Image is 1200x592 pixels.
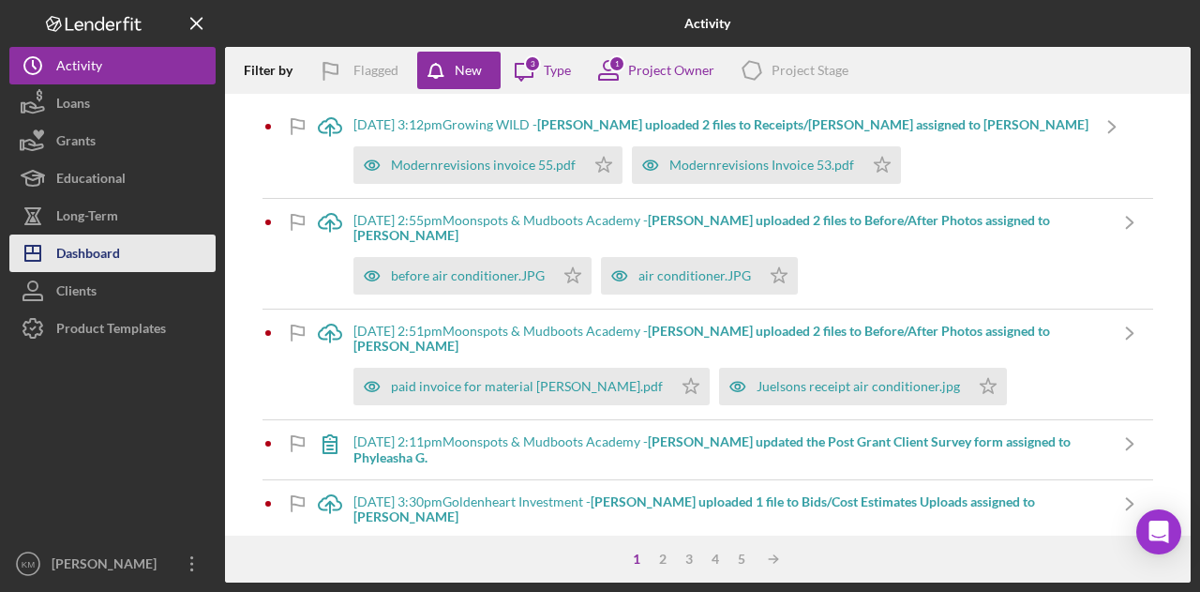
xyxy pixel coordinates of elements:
[56,310,166,352] div: Product Templates
[650,552,676,567] div: 2
[244,63,307,78] div: Filter by
[9,272,216,310] button: Clients
[638,268,751,283] div: air conditioner.JPG
[623,552,650,567] div: 1
[9,84,216,122] button: Loans
[391,158,576,173] div: Modernrevisions invoice 55.pdf
[56,197,118,239] div: Long-Term
[56,235,120,277] div: Dashboard
[632,146,901,184] button: Modernrevisions Invoice 53.pdf
[307,420,1153,478] a: [DATE] 2:11pmMoonspots & Mudboots Academy -[PERSON_NAME] updated the Post Grant Client Survey for...
[353,324,1106,354] div: [DATE] 2:51pm Moonspots & Mudboots Academy -
[353,52,398,89] div: Flagged
[524,55,541,72] div: 3
[307,52,417,89] button: Flagged
[772,63,848,78] div: Project Stage
[9,159,216,197] button: Educational
[608,55,625,72] div: 1
[307,199,1153,309] a: [DATE] 2:55pmMoonspots & Mudboots Academy -[PERSON_NAME] uploaded 2 files to Before/After Photos ...
[757,379,960,394] div: Juelsons receipt air conditioner.jpg
[676,552,702,567] div: 3
[628,63,714,78] div: Project Owner
[353,433,1071,464] b: [PERSON_NAME] updated the Post Grant Client Survey form assigned to Phyleasha G.
[353,493,1035,524] b: [PERSON_NAME] uploaded 1 file to Bids/Cost Estimates Uploads assigned to [PERSON_NAME]
[684,16,730,31] b: Activity
[353,368,710,405] button: paid invoice for material [PERSON_NAME].pdf
[353,117,1088,132] div: [DATE] 3:12pm Growing WILD -
[56,122,96,164] div: Grants
[9,235,216,272] button: Dashboard
[56,84,90,127] div: Loans
[353,434,1106,464] div: [DATE] 2:11pm Moonspots & Mudboots Academy -
[9,122,216,159] button: Grants
[47,545,169,587] div: [PERSON_NAME]
[56,272,97,314] div: Clients
[455,52,482,89] div: New
[353,257,592,295] button: before air conditioner.JPG
[307,103,1135,198] a: [DATE] 3:12pmGrowing WILD -[PERSON_NAME] uploaded 2 files to Receipts/[PERSON_NAME] assigned to [...
[719,368,1007,405] button: Juelsons receipt air conditioner.jpg
[728,552,755,567] div: 5
[353,146,622,184] button: Modernrevisions invoice 55.pdf
[391,268,545,283] div: before air conditioner.JPG
[702,552,728,567] div: 4
[353,212,1050,243] b: [PERSON_NAME] uploaded 2 files to Before/After Photos assigned to [PERSON_NAME]
[417,52,501,89] button: New
[544,63,571,78] div: Type
[353,213,1106,243] div: [DATE] 2:55pm Moonspots & Mudboots Academy -
[56,159,126,202] div: Educational
[9,310,216,347] button: Product Templates
[22,559,35,569] text: KM
[391,379,663,394] div: paid invoice for material [PERSON_NAME].pdf
[9,197,216,235] button: Long-Term
[601,257,798,295] button: air conditioner.JPG
[353,494,1106,524] div: [DATE] 3:30pm Goldenheart Investment -
[669,158,854,173] div: Modernrevisions Invoice 53.pdf
[56,47,102,89] div: Activity
[307,310,1153,419] a: [DATE] 2:51pmMoonspots & Mudboots Academy -[PERSON_NAME] uploaded 2 files to Before/After Photos ...
[1136,509,1181,554] div: Open Intercom Messenger
[9,545,216,583] button: KM[PERSON_NAME]
[353,323,1050,354] b: [PERSON_NAME] uploaded 2 files to Before/After Photos assigned to [PERSON_NAME]
[307,480,1153,590] a: [DATE] 3:30pmGoldenheart Investment -[PERSON_NAME] uploaded 1 file to Bids/Cost Estimates Uploads...
[537,116,1088,132] b: [PERSON_NAME] uploaded 2 files to Receipts/[PERSON_NAME] assigned to [PERSON_NAME]
[9,47,216,84] button: Activity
